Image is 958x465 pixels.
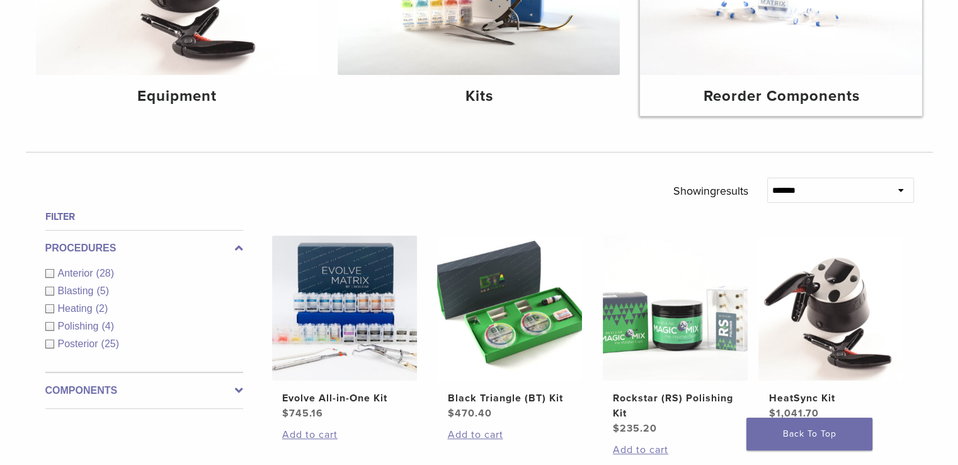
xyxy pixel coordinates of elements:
p: Showing results [673,178,748,204]
a: Add to cart: “Evolve All-in-One Kit” [282,427,407,442]
a: Evolve All-in-One KitEvolve All-in-One Kit $745.16 [271,236,418,421]
label: Procedures [45,241,243,256]
bdi: 235.20 [613,422,657,435]
span: (25) [101,338,119,349]
span: $ [613,422,620,435]
span: Blasting [58,285,97,296]
span: $ [282,407,289,420]
img: HeatSync Kit [758,236,903,381]
span: Heating [58,303,96,314]
span: Anterior [58,268,96,278]
label: Components [45,383,243,398]
h2: Evolve All-in-One Kit [282,391,407,406]
h4: Filter [45,209,243,224]
h2: HeatSync Kit [768,391,893,406]
span: $ [447,407,454,420]
img: Rockstar (RS) Polishing Kit [603,236,748,381]
span: Polishing [58,321,102,331]
span: (4) [101,321,114,331]
bdi: 470.40 [447,407,491,420]
span: (5) [96,285,109,296]
span: $ [768,407,775,420]
img: Evolve All-in-One Kit [272,236,417,381]
a: HeatSync KitHeatSync Kit $1,041.70 [758,236,904,421]
h4: Kits [348,85,610,108]
a: Add to cart: “Rockstar (RS) Polishing Kit” [613,442,738,457]
span: (2) [96,303,108,314]
bdi: 1,041.70 [768,407,818,420]
bdi: 745.16 [282,407,323,420]
a: Rockstar (RS) Polishing KitRockstar (RS) Polishing Kit $235.20 [602,236,749,436]
h2: Rockstar (RS) Polishing Kit [613,391,738,421]
a: Add to cart: “Black Triangle (BT) Kit” [447,427,572,442]
a: Black Triangle (BT) KitBlack Triangle (BT) Kit $470.40 [436,236,583,421]
img: Black Triangle (BT) Kit [437,236,582,381]
span: (28) [96,268,114,278]
h2: Black Triangle (BT) Kit [447,391,572,406]
h4: Equipment [46,85,308,108]
span: Posterior [58,338,101,349]
h4: Reorder Components [650,85,912,108]
a: Back To Top [746,418,872,451]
